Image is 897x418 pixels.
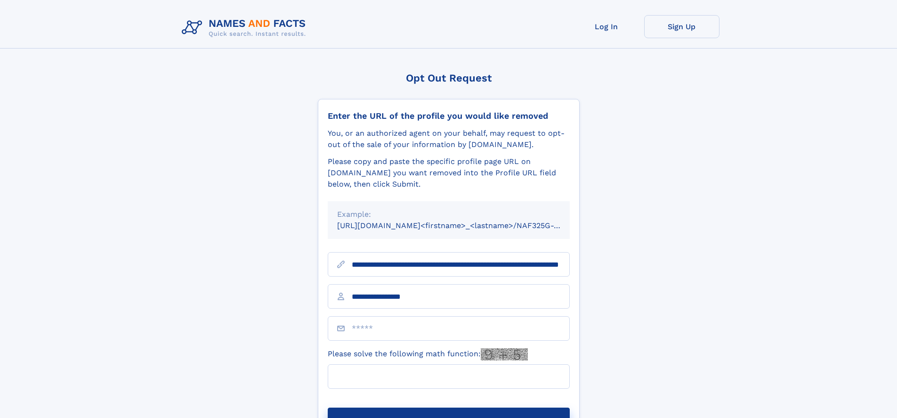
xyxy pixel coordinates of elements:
[318,72,580,84] div: Opt Out Request
[337,221,588,230] small: [URL][DOMAIN_NAME]<firstname>_<lastname>/NAF325G-xxxxxxxx
[337,209,560,220] div: Example:
[328,348,528,361] label: Please solve the following math function:
[644,15,719,38] a: Sign Up
[178,15,314,41] img: Logo Names and Facts
[328,111,570,121] div: Enter the URL of the profile you would like removed
[328,128,570,150] div: You, or an authorized agent on your behalf, may request to opt-out of the sale of your informatio...
[328,156,570,190] div: Please copy and paste the specific profile page URL on [DOMAIN_NAME] you want removed into the Pr...
[569,15,644,38] a: Log In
